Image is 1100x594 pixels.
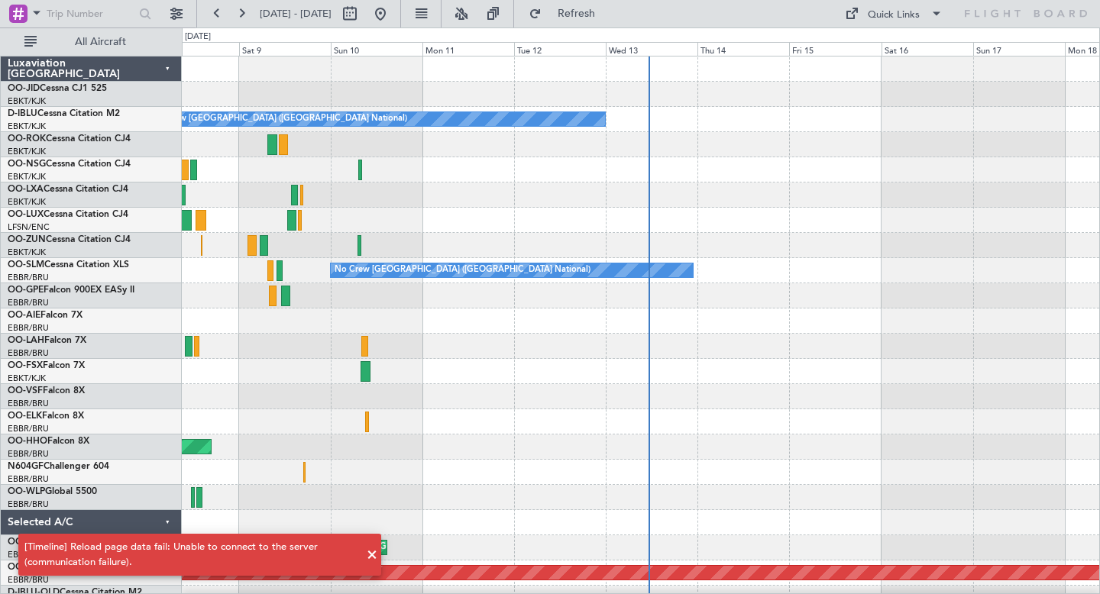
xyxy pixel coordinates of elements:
span: OO-LXA [8,185,44,194]
a: OO-WLPGlobal 5500 [8,487,97,496]
div: Fri 8 [147,42,238,56]
span: Refresh [545,8,609,19]
a: OO-ELKFalcon 8X [8,412,84,421]
span: All Aircraft [40,37,161,47]
a: OO-HHOFalcon 8X [8,437,89,446]
div: Sun 10 [331,42,422,56]
a: EBKT/KJK [8,196,46,208]
div: Mon 11 [422,42,514,56]
span: OO-ELK [8,412,42,421]
a: EBKT/KJK [8,171,46,182]
span: OO-NSG [8,160,46,169]
div: Sat 16 [882,42,973,56]
span: OO-ZUN [8,235,46,244]
a: EBKT/KJK [8,247,46,258]
div: Sat 9 [239,42,331,56]
span: OO-SLM [8,260,44,270]
span: OO-JID [8,84,40,93]
div: Fri 15 [789,42,881,56]
a: EBBR/BRU [8,473,49,485]
a: LFSN/ENC [8,221,50,233]
span: OO-WLP [8,487,45,496]
div: Wed 13 [606,42,697,56]
span: OO-VSF [8,386,43,395]
span: OO-AIE [8,311,40,320]
div: [Timeline] Reload page data fail: Unable to connect to the server (communication failure). [24,540,358,570]
a: N604GFChallenger 604 [8,462,109,471]
span: D-IBLU [8,109,37,118]
span: OO-LAH [8,336,44,345]
a: OO-FSXFalcon 7X [8,361,85,370]
a: OO-ZUNCessna Citation CJ4 [8,235,131,244]
div: No Crew [GEOGRAPHIC_DATA] ([GEOGRAPHIC_DATA] National) [151,108,407,131]
a: EBKT/KJK [8,373,46,384]
a: EBBR/BRU [8,423,49,434]
a: OO-GPEFalcon 900EX EASy II [8,286,134,295]
button: Refresh [522,2,613,26]
a: OO-ROKCessna Citation CJ4 [8,134,131,144]
a: OO-LAHFalcon 7X [8,336,86,345]
a: EBBR/BRU [8,499,49,510]
div: Quick Links [868,8,920,23]
a: EBBR/BRU [8,398,49,409]
a: EBBR/BRU [8,272,49,283]
span: OO-GPE [8,286,44,295]
a: OO-VSFFalcon 8X [8,386,85,395]
input: Trip Number [47,2,134,25]
a: D-IBLUCessna Citation M2 [8,109,120,118]
span: OO-FSX [8,361,43,370]
div: Thu 14 [697,42,789,56]
a: EBKT/KJK [8,95,46,107]
span: [DATE] - [DATE] [260,7,332,21]
button: Quick Links [837,2,950,26]
a: OO-SLMCessna Citation XLS [8,260,129,270]
span: OO-HHO [8,437,47,446]
a: EBBR/BRU [8,322,49,334]
a: OO-JIDCessna CJ1 525 [8,84,107,93]
a: EBBR/BRU [8,448,49,460]
a: OO-AIEFalcon 7X [8,311,82,320]
div: [DATE] [185,31,211,44]
a: EBKT/KJK [8,121,46,132]
span: OO-ROK [8,134,46,144]
button: All Aircraft [17,30,166,54]
a: EBKT/KJK [8,146,46,157]
a: OO-NSGCessna Citation CJ4 [8,160,131,169]
span: N604GF [8,462,44,471]
div: Tue 12 [514,42,606,56]
a: EBBR/BRU [8,297,49,308]
a: OO-LUXCessna Citation CJ4 [8,210,128,219]
a: EBBR/BRU [8,347,49,359]
span: OO-LUX [8,210,44,219]
a: OO-LXACessna Citation CJ4 [8,185,128,194]
div: No Crew [GEOGRAPHIC_DATA] ([GEOGRAPHIC_DATA] National) [335,259,590,282]
div: Sun 17 [973,42,1065,56]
